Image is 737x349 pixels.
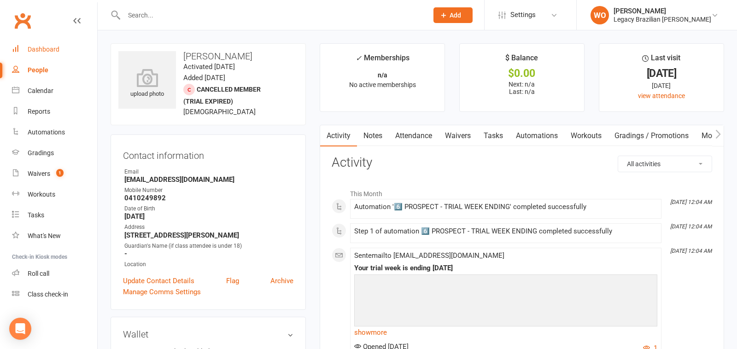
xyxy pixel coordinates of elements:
i: [DATE] 12:04 AM [670,223,712,230]
i: [DATE] 12:04 AM [670,199,712,205]
div: Step 1 of automation 6️⃣ PROSPECT - TRIAL WEEK ENDING completed successfully [354,227,657,235]
h3: Contact information [123,147,293,161]
a: Automations [509,125,564,146]
a: Reports [12,101,97,122]
span: Add [450,12,461,19]
a: Workouts [12,184,97,205]
a: Waivers [439,125,477,146]
a: Tasks [477,125,509,146]
strong: n/a [378,71,387,79]
a: Dashboard [12,39,97,60]
div: [DATE] [608,81,715,91]
div: Workouts [28,191,55,198]
div: Last visit [642,52,680,69]
h3: Activity [332,156,712,170]
i: [DATE] 12:04 AM [670,248,712,254]
a: Automations [12,122,97,143]
a: Gradings [12,143,97,163]
div: Open Intercom Messenger [9,318,31,340]
span: [DEMOGRAPHIC_DATA] [183,108,256,116]
a: What's New [12,226,97,246]
div: Calendar [28,87,53,94]
time: Added [DATE] [183,74,225,82]
a: Roll call [12,263,97,284]
p: Next: n/a Last: n/a [468,81,576,95]
div: Email [124,168,293,176]
a: Workouts [564,125,608,146]
div: Reports [28,108,50,115]
div: [DATE] [608,69,715,78]
span: No active memberships [349,81,416,88]
div: Roll call [28,270,49,277]
a: view attendance [638,92,685,99]
i: ✓ [356,54,362,63]
h3: [PERSON_NAME] [118,51,298,61]
a: Tasks [12,205,97,226]
div: Address [124,223,293,232]
span: Sent email to [EMAIL_ADDRESS][DOMAIN_NAME] [354,251,504,260]
div: Automation '6️⃣ PROSPECT - TRIAL WEEK ENDING' completed successfully [354,203,657,211]
div: Date of Birth [124,204,293,213]
strong: 0410249892 [124,194,293,202]
div: Your trial week is ending [DATE] [354,264,657,272]
a: Archive [270,275,293,286]
span: Settings [510,5,536,25]
time: Activated [DATE] [183,63,235,71]
strong: - [124,250,293,258]
a: Gradings / Promotions [608,125,695,146]
strong: [STREET_ADDRESS][PERSON_NAME] [124,231,293,239]
a: Attendance [389,125,439,146]
div: Class check-in [28,291,68,298]
a: Activity [320,125,357,146]
div: $0.00 [468,69,576,78]
div: Waivers [28,170,50,177]
a: Manage Comms Settings [123,286,201,297]
a: Notes [357,125,389,146]
div: Legacy Brazilian [PERSON_NAME] [614,15,711,23]
span: 1 [56,169,64,177]
div: Mobile Number [124,186,293,195]
div: Tasks [28,211,44,219]
li: This Month [332,184,712,199]
div: Memberships [356,52,409,69]
div: Location [124,260,293,269]
div: Dashboard [28,46,59,53]
strong: [EMAIL_ADDRESS][DOMAIN_NAME] [124,175,293,184]
div: $ Balance [505,52,538,69]
a: Flag [226,275,239,286]
strong: [DATE] [124,212,293,221]
a: show more [354,326,657,339]
span: Cancelled member (trial expired) [183,86,261,105]
div: [PERSON_NAME] [614,7,711,15]
a: People [12,60,97,81]
a: Waivers 1 [12,163,97,184]
div: Gradings [28,149,54,157]
a: Calendar [12,81,97,101]
div: What's New [28,232,61,239]
a: Class kiosk mode [12,284,97,305]
a: Clubworx [11,9,34,32]
button: Add [433,7,473,23]
div: WO [591,6,609,24]
input: Search... [121,9,421,22]
div: Guardian's Name (if class attendee is under 18) [124,242,293,250]
h3: Wallet [123,329,293,339]
div: upload photo [118,69,176,99]
div: People [28,66,48,74]
div: Automations [28,128,65,136]
a: Update Contact Details [123,275,194,286]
